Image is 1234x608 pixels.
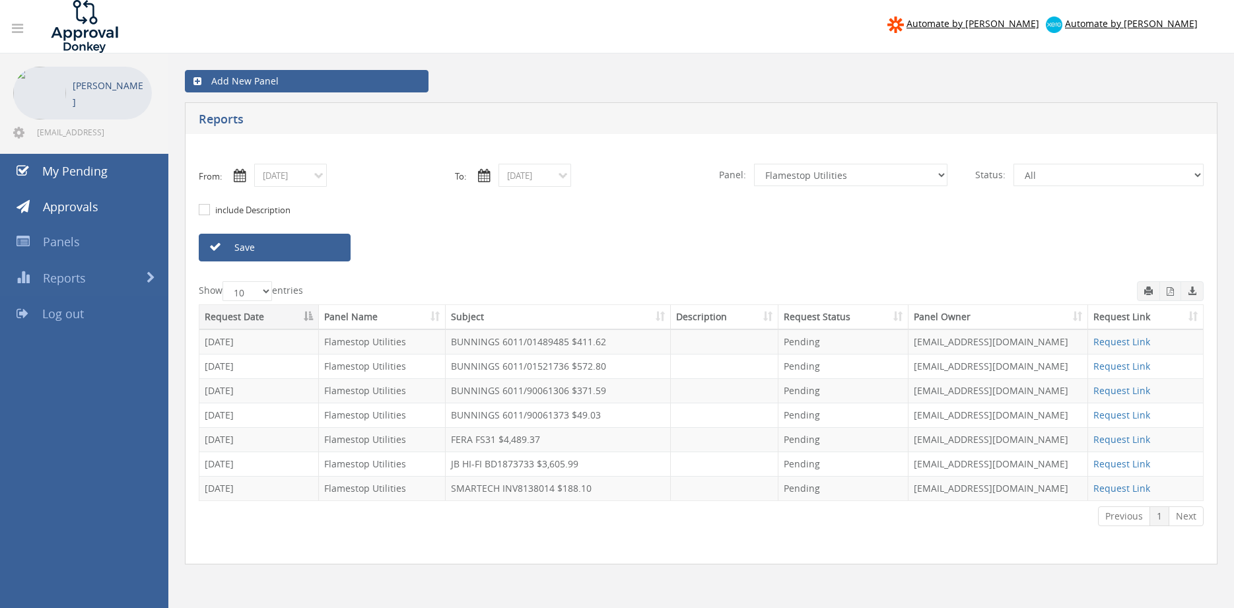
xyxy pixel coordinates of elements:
[1093,335,1150,348] a: Request Link
[711,164,754,186] span: Panel:
[199,427,319,452] td: [DATE]
[908,427,1088,452] td: [EMAIL_ADDRESS][DOMAIN_NAME]
[778,354,908,378] td: Pending
[1093,457,1150,470] a: Request Link
[908,452,1088,476] td: [EMAIL_ADDRESS][DOMAIN_NAME]
[1098,506,1150,526] a: Previous
[907,17,1039,30] span: Automate by [PERSON_NAME]
[199,403,319,427] td: [DATE]
[73,77,145,110] p: [PERSON_NAME]
[43,270,86,286] span: Reports
[199,305,319,329] th: Request Date: activate to sort column descending
[1088,305,1204,329] th: Request Link: activate to sort column ascending
[908,476,1088,500] td: [EMAIL_ADDRESS][DOMAIN_NAME]
[1093,433,1150,446] a: Request Link
[967,164,1013,186] span: Status:
[1093,482,1150,494] a: Request Link
[778,329,908,354] td: Pending
[42,306,84,321] span: Log out
[778,452,908,476] td: Pending
[199,378,319,403] td: [DATE]
[223,281,272,301] select: Showentries
[1093,409,1150,421] a: Request Link
[908,305,1088,329] th: Panel Owner: activate to sort column ascending
[37,127,149,137] span: [EMAIL_ADDRESS][DOMAIN_NAME]
[446,305,671,329] th: Subject: activate to sort column ascending
[1093,384,1150,397] a: Request Link
[908,354,1088,378] td: [EMAIL_ADDRESS][DOMAIN_NAME]
[446,329,671,354] td: BUNNINGS 6011/01489485 $411.62
[446,452,671,476] td: JB HI-FI BD1873733 $3,605.99
[199,234,351,261] a: Save
[199,281,303,301] label: Show entries
[199,113,905,129] h5: Reports
[319,427,445,452] td: Flamestop Utilities
[1169,506,1204,526] a: Next
[446,378,671,403] td: BUNNINGS 6011/90061306 $371.59
[671,305,779,329] th: Description: activate to sort column ascending
[319,329,445,354] td: Flamestop Utilities
[1149,506,1169,526] a: 1
[446,354,671,378] td: BUNNINGS 6011/01521736 $572.80
[1065,17,1198,30] span: Automate by [PERSON_NAME]
[778,305,908,329] th: Request Status: activate to sort column ascending
[199,452,319,476] td: [DATE]
[199,354,319,378] td: [DATE]
[212,204,291,217] label: include Description
[908,403,1088,427] td: [EMAIL_ADDRESS][DOMAIN_NAME]
[908,378,1088,403] td: [EMAIL_ADDRESS][DOMAIN_NAME]
[1093,360,1150,372] a: Request Link
[199,329,319,354] td: [DATE]
[908,329,1088,354] td: [EMAIL_ADDRESS][DOMAIN_NAME]
[319,305,445,329] th: Panel Name: activate to sort column ascending
[319,354,445,378] td: Flamestop Utilities
[43,199,98,215] span: Approvals
[778,403,908,427] td: Pending
[778,427,908,452] td: Pending
[778,476,908,500] td: Pending
[446,476,671,500] td: SMARTECH INV8138014 $188.10
[319,378,445,403] td: Flamestop Utilities
[319,403,445,427] td: Flamestop Utilities
[455,170,466,183] label: To:
[1046,17,1062,33] img: xero-logo.png
[42,163,108,179] span: My Pending
[199,476,319,500] td: [DATE]
[185,70,428,92] a: Add New Panel
[319,452,445,476] td: Flamestop Utilities
[887,17,904,33] img: zapier-logomark.png
[778,378,908,403] td: Pending
[319,476,445,500] td: Flamestop Utilities
[446,427,671,452] td: FERA FS31 $4,489.37
[446,403,671,427] td: BUNNINGS 6011/90061373 $49.03
[199,170,222,183] label: From:
[43,234,80,250] span: Panels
